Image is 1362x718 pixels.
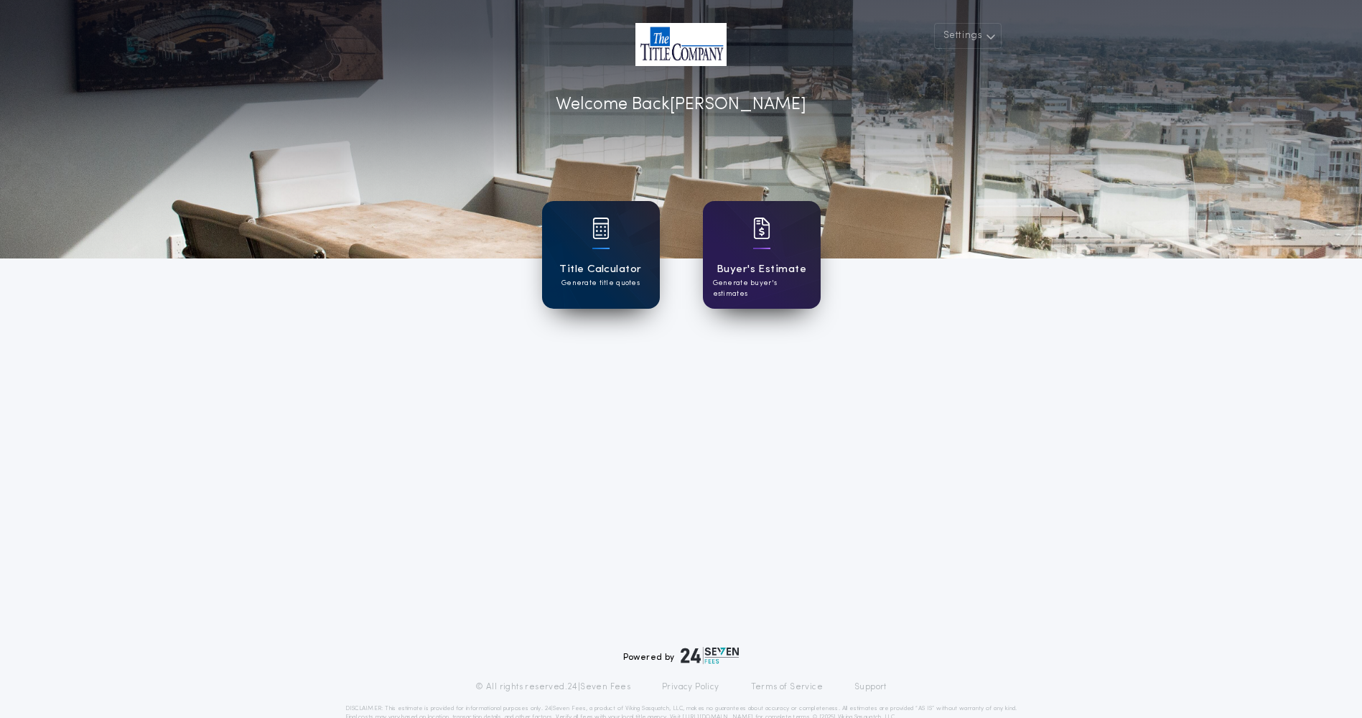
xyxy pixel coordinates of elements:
img: card icon [592,218,610,239]
img: logo [681,647,740,664]
img: account-logo [635,23,727,66]
h1: Title Calculator [559,261,641,278]
p: © All rights reserved. 24|Seven Fees [475,681,630,693]
p: Generate title quotes [561,278,640,289]
img: card icon [753,218,770,239]
a: Terms of Service [751,681,823,693]
a: card iconBuyer's EstimateGenerate buyer's estimates [703,201,821,309]
div: Powered by [623,647,740,664]
h1: Buyer's Estimate [717,261,806,278]
p: Welcome Back [PERSON_NAME] [556,92,806,118]
a: card iconTitle CalculatorGenerate title quotes [542,201,660,309]
button: Settings [934,23,1002,49]
a: Support [854,681,887,693]
a: Privacy Policy [662,681,719,693]
p: Generate buyer's estimates [713,278,811,299]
